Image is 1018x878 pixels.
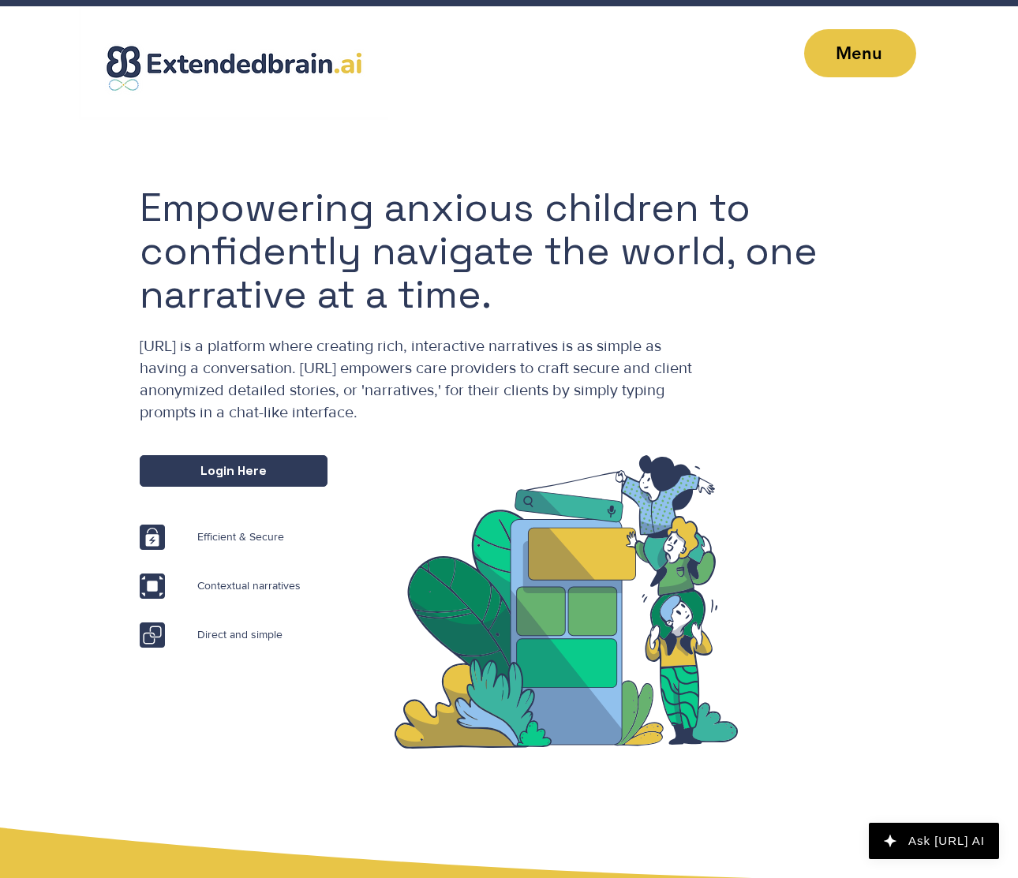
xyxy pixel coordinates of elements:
p: Direct and simple [197,628,339,641]
button: Menu [804,29,916,77]
h1: Empowering anxious children to confidently navigate the world, one narrative at a time. [140,186,901,316]
button: Ask [URL] AI [869,823,999,859]
p: Contextual narratives [197,579,327,592]
span: [URL] is a platform where creating rich, interactive narratives is as simple as having a conversa... [140,337,692,420]
p: Efficient & Secure [197,530,327,544]
span: Menu [836,43,882,64]
span: Login Here [200,462,267,480]
a: Login Here [140,455,327,487]
nav: Site [804,29,916,77]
